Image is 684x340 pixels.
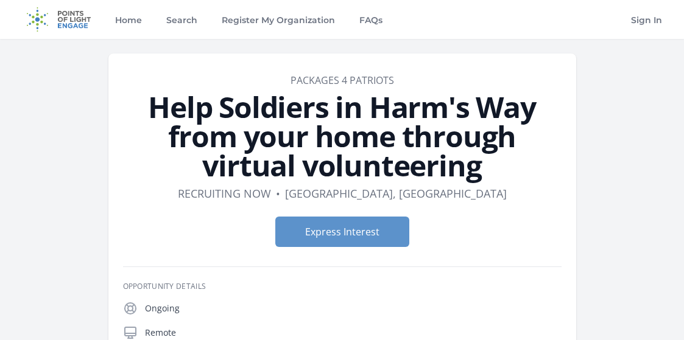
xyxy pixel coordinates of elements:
[291,74,394,87] a: Packages 4 Patriots
[145,327,562,339] p: Remote
[123,92,562,180] h1: Help Soldiers in Harm's Way from your home through virtual volunteering
[178,185,271,202] dd: Recruiting now
[145,302,562,314] p: Ongoing
[276,185,280,202] div: •
[275,217,409,247] button: Express Interest
[285,185,507,202] dd: [GEOGRAPHIC_DATA], [GEOGRAPHIC_DATA]
[123,282,562,291] h3: Opportunity Details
